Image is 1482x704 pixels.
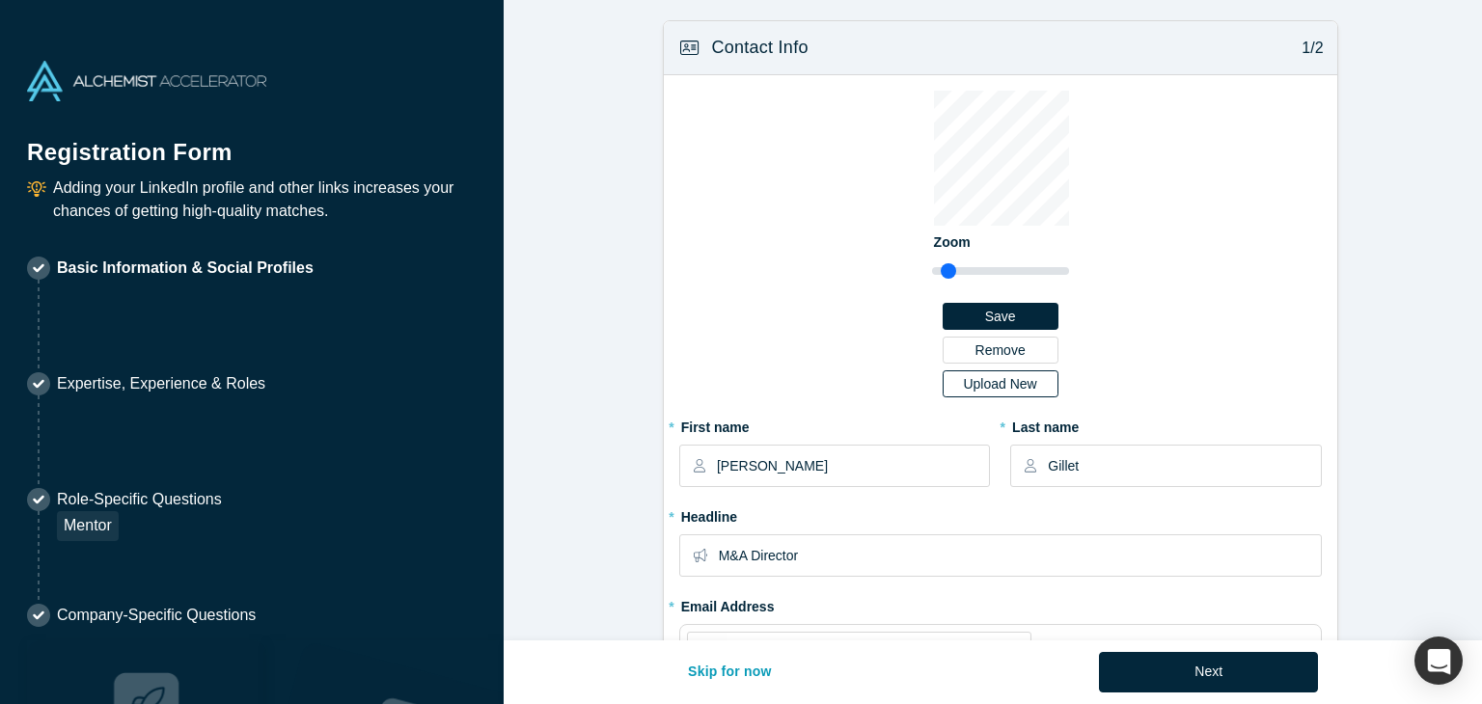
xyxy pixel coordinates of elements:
button: Save [943,303,1058,330]
p: 1/2 [1292,37,1324,60]
button: Remove [943,337,1058,364]
p: Adding your LinkedIn profile and other links increases your chances of getting high-quality matches. [53,176,477,223]
button: Skip for now [668,652,792,692]
p: Expertise, Experience & Roles [57,372,265,395]
h3: Contact Info [711,35,808,61]
p: Basic Information & Social Profiles [57,257,314,280]
label: First name [679,411,990,438]
div: Mentor [57,511,119,541]
img: Alchemist Accelerator Logo [27,61,266,101]
label: Last name [1010,411,1321,438]
div: Primary [1112,636,1163,670]
input: Partner, CEO [719,535,1320,576]
p: Role-Specific Questions [57,488,222,511]
div: Upload New [956,377,1045,391]
label: Email Address [679,590,775,617]
label: Zoom [932,226,1069,253]
h1: Registration Form [27,115,477,170]
label: Headline [679,501,1322,528]
button: Next [1099,652,1318,692]
p: Company-Specific Questions [57,604,256,627]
